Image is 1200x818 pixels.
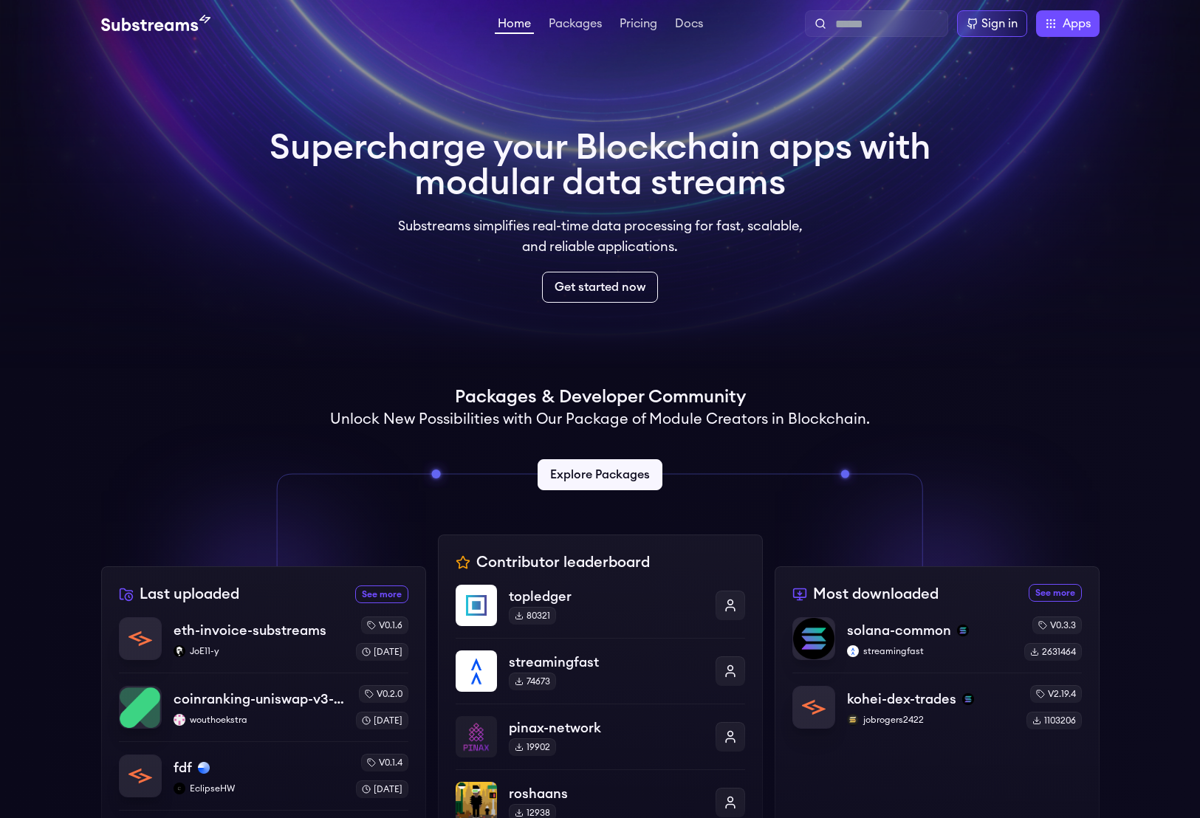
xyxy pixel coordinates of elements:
img: wouthoekstra [174,714,185,726]
a: fdffdfbaseEclipseHWEclipseHWv0.1.4[DATE] [119,741,408,810]
p: solana-common [847,620,951,641]
p: roshaans [509,783,704,804]
p: jobrogers2422 [847,714,1015,726]
a: pinax-networkpinax-network19902 [456,704,745,769]
div: 74673 [509,673,556,690]
p: Substreams simplifies real-time data processing for fast, scalable, and reliable applications. [388,216,813,257]
img: solana [957,625,969,636]
img: EclipseHW [174,783,185,794]
div: v0.2.0 [359,685,408,703]
a: kohei-dex-tradeskohei-dex-tradessolanajobrogers2422jobrogers2422v2.19.41103206 [792,673,1082,729]
p: eth-invoice-substreams [174,620,326,641]
a: Packages [546,18,605,32]
div: 80321 [509,607,556,625]
h1: Supercharge your Blockchain apps with modular data streams [270,130,931,201]
a: solana-commonsolana-commonsolanastreamingfaststreamingfastv0.3.32631464 [792,616,1082,673]
h2: Unlock New Possibilities with Our Package of Module Creators in Blockchain. [330,409,870,430]
img: streamingfast [847,645,859,657]
p: pinax-network [509,718,704,738]
p: wouthoekstra [174,714,344,726]
div: 19902 [509,738,556,756]
a: topledgertopledger80321 [456,585,745,638]
p: streamingfast [847,645,1012,657]
a: coinranking-uniswap-v3-forkscoinranking-uniswap-v3-forkswouthoekstrawouthoekstrav0.2.0[DATE] [119,673,408,741]
a: Explore Packages [538,459,662,490]
img: pinax-network [456,716,497,757]
div: v0.3.3 [1032,616,1082,634]
a: streamingfaststreamingfast74673 [456,638,745,704]
img: eth-invoice-substreams [120,618,161,659]
span: Apps [1063,15,1091,32]
a: Docs [672,18,706,32]
img: JoE11-y [174,645,185,657]
p: streamingfast [509,652,704,673]
p: coinranking-uniswap-v3-forks [174,689,344,709]
a: See more recently uploaded packages [355,585,408,603]
img: jobrogers2422 [847,714,859,726]
a: See more most downloaded packages [1029,584,1082,602]
div: 2631464 [1024,643,1082,661]
img: Substream's logo [101,15,210,32]
img: streamingfast [456,650,497,692]
a: Sign in [957,10,1027,37]
h1: Packages & Developer Community [455,385,746,409]
div: v0.1.4 [361,754,408,771]
div: [DATE] [356,780,408,798]
div: v0.1.6 [361,616,408,634]
a: Pricing [617,18,660,32]
div: 1103206 [1026,712,1082,729]
p: JoE11-y [174,645,344,657]
p: fdf [174,757,192,778]
img: topledger [456,585,497,626]
img: solana-common [793,618,834,659]
a: Home [495,18,534,34]
div: Sign in [981,15,1018,32]
div: [DATE] [356,712,408,729]
p: EclipseHW [174,783,344,794]
img: coinranking-uniswap-v3-forks [120,687,161,728]
img: base [198,762,210,774]
p: topledger [509,586,704,607]
a: eth-invoice-substreamseth-invoice-substreamsJoE11-yJoE11-yv0.1.6[DATE] [119,616,408,673]
a: Get started now [542,272,658,303]
img: fdf [120,755,161,797]
img: kohei-dex-trades [793,687,834,728]
img: solana [962,693,974,705]
div: [DATE] [356,643,408,661]
div: v2.19.4 [1030,685,1082,703]
p: kohei-dex-trades [847,689,956,709]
